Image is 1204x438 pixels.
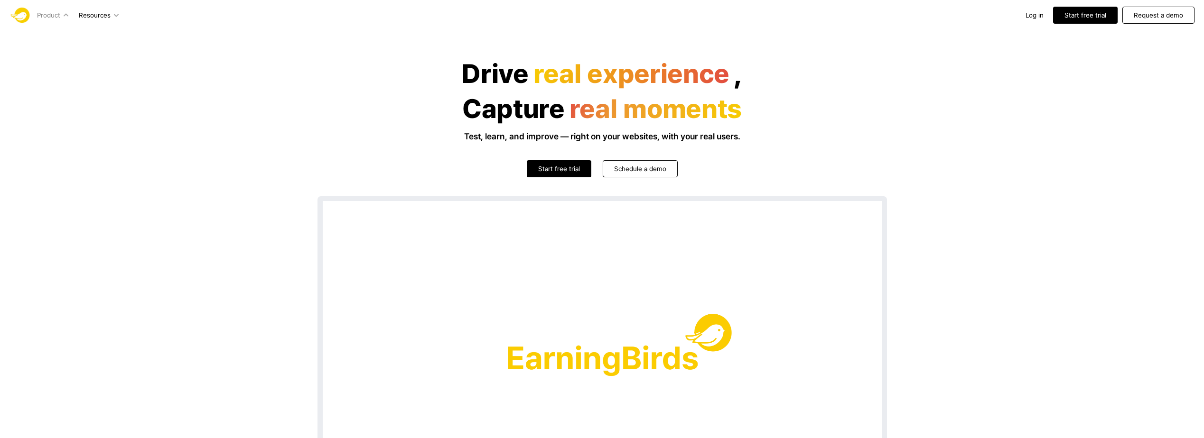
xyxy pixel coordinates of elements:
[603,160,678,177] a: Schedule a demo
[462,59,529,89] h1: Drive
[1026,10,1044,20] a: Log in
[1134,10,1183,20] p: Request a demo
[462,94,565,124] h1: Capture
[567,92,744,127] span: real moments
[614,164,666,173] p: Schedule a demo
[734,59,742,89] h1: ,
[317,132,887,141] h3: Test, learn, and improve — right on your websites, with your real users.
[37,10,60,20] p: Product
[1064,10,1106,20] p: Start free trial
[538,164,580,173] p: Start free trial
[79,10,111,20] p: Resources
[527,160,591,177] a: Start free trial
[1122,7,1195,24] a: Request a demo
[9,4,32,27] img: Logo
[1053,7,1118,24] a: Start free trial
[531,57,731,91] span: real experience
